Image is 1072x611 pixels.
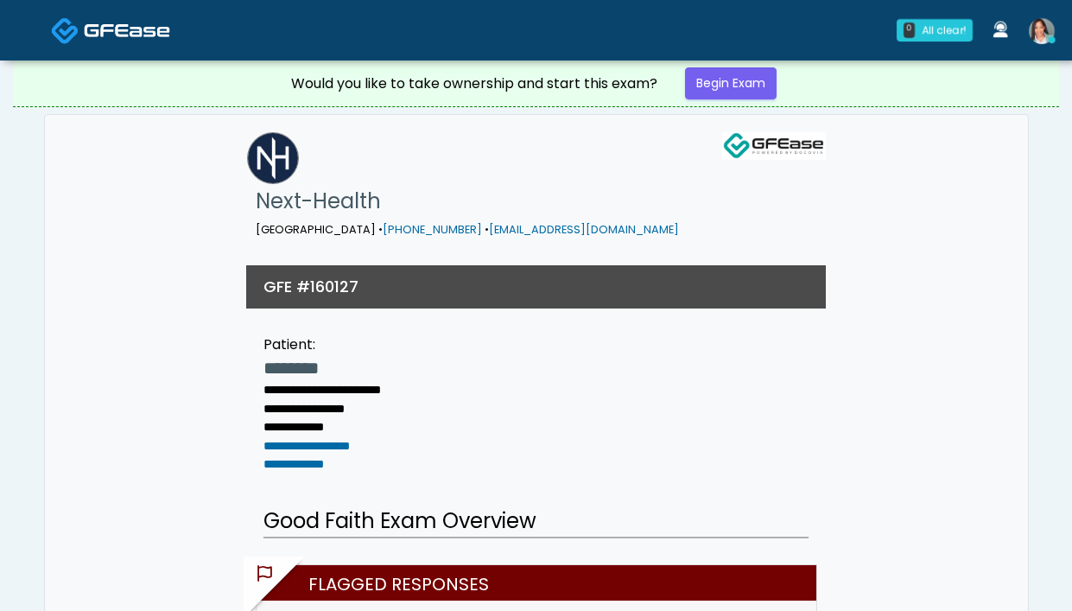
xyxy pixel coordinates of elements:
div: 0 [904,22,915,38]
span: • [485,222,489,237]
h2: Flagged Responses [265,565,816,601]
img: Docovia [51,16,79,45]
a: 0 All clear! [886,12,983,48]
img: Docovia [84,22,170,39]
h1: Next-Health [256,184,679,219]
a: Begin Exam [685,67,777,99]
img: GFEase Logo [722,132,826,160]
a: [PHONE_NUMBER] [383,222,482,237]
img: Next-Health [247,132,299,184]
a: [EMAIL_ADDRESS][DOMAIN_NAME] [489,222,679,237]
div: Would you like to take ownership and start this exam? [291,73,657,94]
span: • [378,222,383,237]
h2: Good Faith Exam Overview [263,506,809,538]
div: Patient: [263,334,381,355]
small: [GEOGRAPHIC_DATA] [256,222,679,237]
img: Jennifer Ekeh [1029,18,1055,44]
a: Docovia [51,2,170,58]
h3: GFE #160127 [263,276,358,297]
div: All clear! [922,22,966,38]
